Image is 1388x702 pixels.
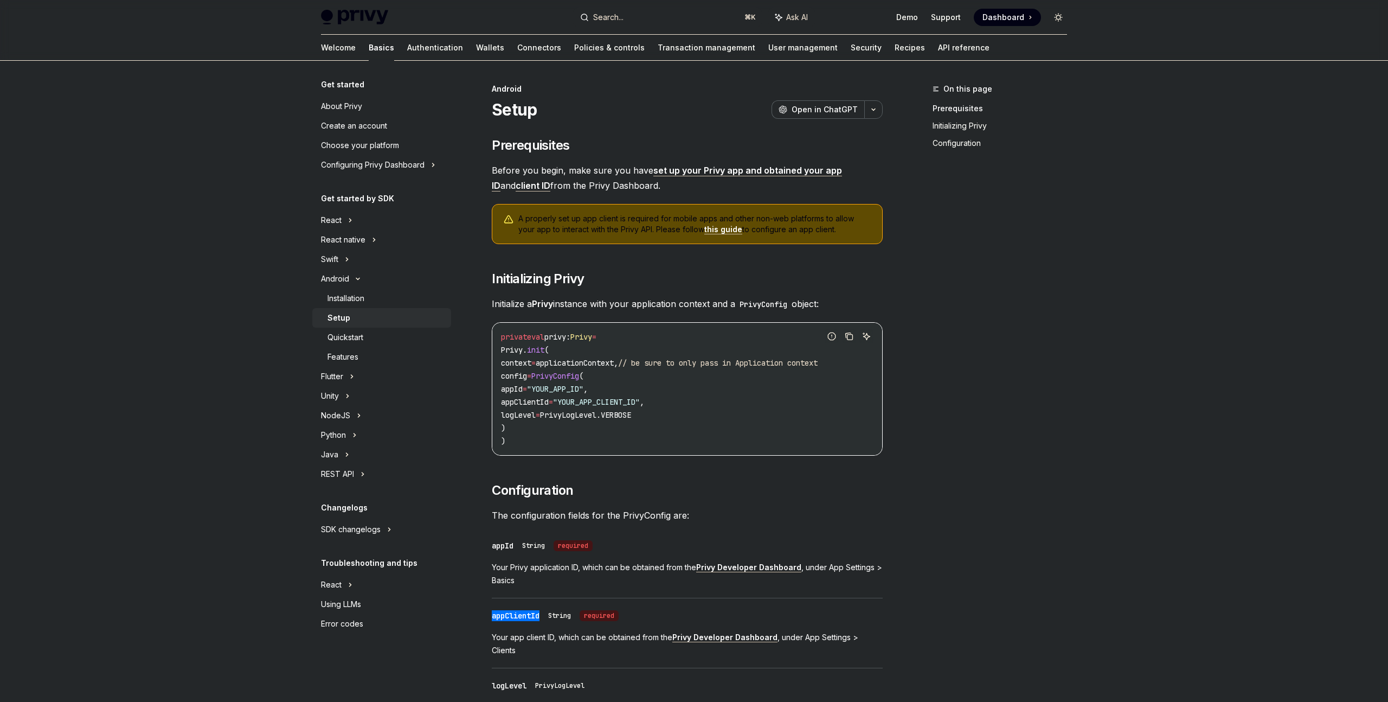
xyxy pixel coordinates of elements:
[492,84,883,94] div: Android
[579,371,583,381] span: (
[312,614,451,634] a: Error codes
[573,8,762,27] button: Search...⌘K
[312,136,451,155] a: Choose your platform
[583,384,588,394] span: ,
[492,100,537,119] h1: Setup
[593,11,624,24] div: Search...
[825,329,839,343] button: Report incorrect code
[321,557,417,570] h5: Troubleshooting and tips
[931,12,961,23] a: Support
[580,610,619,621] div: required
[369,35,394,61] a: Basics
[535,681,584,690] span: PrivyLogLevel
[735,298,792,310] code: PrivyConfig
[574,35,645,61] a: Policies & controls
[476,35,504,61] a: Wallets
[321,139,399,152] div: Choose your platform
[518,213,871,235] span: A properly set up app client is required for mobile apps and other non-web platforms to allow you...
[492,540,513,551] div: appId
[522,541,545,550] span: String
[527,345,544,355] span: init
[321,158,425,171] div: Configuring Privy Dashboard
[531,358,536,368] span: =
[312,328,451,347] a: Quickstart
[933,135,1076,152] a: Configuration
[321,78,364,91] h5: Get started
[527,371,531,381] span: =
[531,332,544,342] span: val
[640,397,644,407] span: ,
[531,371,579,381] span: PrivyConfig
[492,165,842,192] a: set up your Privy app and obtained your app ID
[792,104,858,115] span: Open in ChatGPT
[321,501,368,514] h5: Changelogs
[517,35,561,61] a: Connectors
[933,117,1076,135] a: Initializing Privy
[312,347,451,367] a: Features
[548,611,571,620] span: String
[327,331,363,344] div: Quickstart
[492,296,883,311] span: Initialize a instance with your application context and a object:
[321,119,387,132] div: Create an account
[312,308,451,328] a: Setup
[501,371,527,381] span: config
[321,598,361,611] div: Using LLMs
[321,214,342,227] div: React
[492,137,569,154] span: Prerequisites
[492,163,883,193] span: Before you begin, make sure you have and from the Privy Dashboard.
[544,345,549,355] span: (
[501,423,505,433] span: )
[842,329,856,343] button: Copy the contents from the code block
[672,633,777,642] a: Privy Developer Dashboard
[938,35,989,61] a: API reference
[549,397,553,407] span: =
[501,358,531,368] span: context
[523,384,527,394] span: =
[321,429,346,442] div: Python
[516,180,550,192] a: client ID
[492,680,526,691] div: logLevel
[553,397,640,407] span: "YOUR_APP_CLIENT_ID"
[570,332,592,342] span: Privy
[501,436,505,446] span: )
[974,9,1041,26] a: Dashboard
[768,8,815,27] button: Ask AI
[943,82,992,95] span: On this page
[321,468,354,481] div: REST API
[1050,9,1067,26] button: Toggle dark mode
[501,384,523,394] span: appId
[503,214,514,225] svg: Warning
[492,631,883,657] span: Your app client ID, which can be obtained from the , under App Settings > Clients
[982,12,1024,23] span: Dashboard
[327,311,350,324] div: Setup
[501,410,536,420] span: logLevel
[312,289,451,308] a: Installation
[312,116,451,136] a: Create an account
[321,578,342,591] div: React
[492,561,883,587] span: Your Privy application ID, which can be obtained from the , under App Settings > Basics
[536,410,540,420] span: =
[658,35,755,61] a: Transaction management
[859,329,873,343] button: Ask AI
[592,332,596,342] span: =
[492,610,539,621] div: appClientId
[544,332,570,342] span: privy:
[321,617,363,630] div: Error codes
[321,272,349,285] div: Android
[501,332,531,342] span: private
[492,270,584,288] span: Initializing Privy
[532,298,553,309] strong: Privy
[933,100,1076,117] a: Prerequisites
[851,35,882,61] a: Security
[768,35,838,61] a: User management
[321,370,343,383] div: Flutter
[312,97,451,116] a: About Privy
[407,35,463,61] a: Authentication
[321,233,365,246] div: React native
[895,35,925,61] a: Recipes
[321,100,362,113] div: About Privy
[321,35,356,61] a: Welcome
[554,540,593,551] div: required
[501,397,549,407] span: appClientId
